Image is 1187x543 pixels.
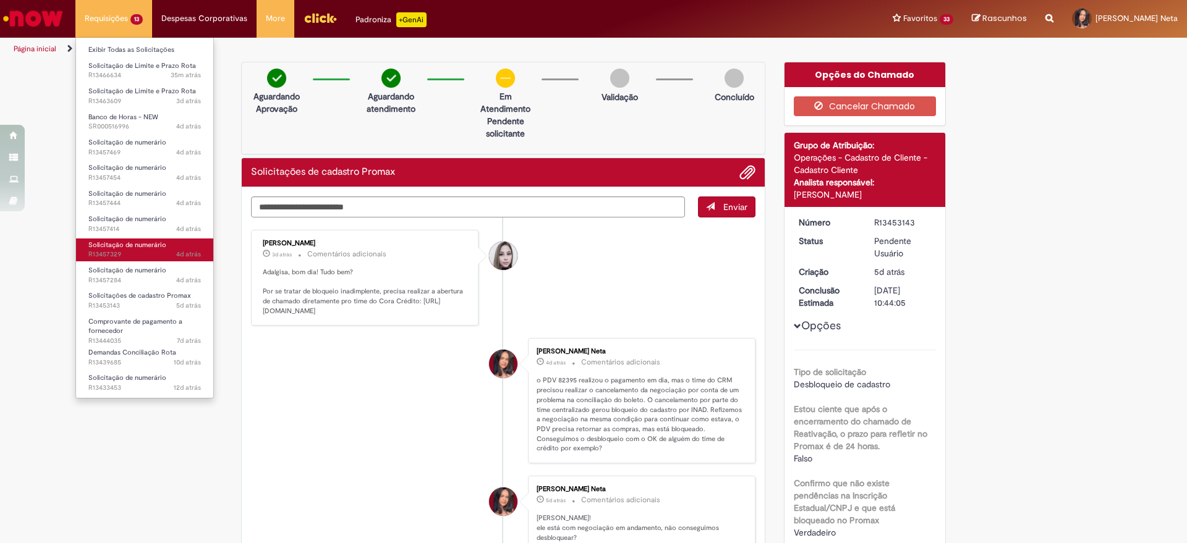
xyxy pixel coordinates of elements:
p: Validação [602,91,638,103]
span: R13453143 [88,301,201,311]
img: ServiceNow [1,6,65,31]
div: [DATE] 10:44:05 [874,284,932,309]
small: Comentários adicionais [307,249,386,259]
time: 28/08/2025 11:59:50 [176,173,201,182]
a: Aberto R13466634 : Solicitação de Limite e Prazo Rota [76,59,213,82]
span: R13457329 [88,250,201,259]
ul: Trilhas de página [9,38,782,61]
a: Aberto R13457284 : Solicitação de numerário [76,264,213,287]
span: [PERSON_NAME] Neta [1096,13,1178,23]
img: img-circle-grey.png [725,69,744,88]
ul: Requisições [75,37,214,398]
div: Pendente Usuário [874,235,932,259]
p: Pendente solicitante [475,115,535,140]
a: Aberto R13457414 : Solicitação de numerário [76,213,213,235]
span: R13457414 [88,224,201,234]
span: 5d atrás [546,497,566,504]
span: Solicitação de numerário [88,266,166,275]
span: Enviar [723,201,747,213]
time: 29/08/2025 08:14:28 [176,122,201,131]
span: Solicitação de numerário [88,138,166,147]
span: Desbloqueio de cadastro [794,379,890,390]
dt: Conclusão Estimada [789,284,866,309]
div: Operações - Cadastro de Cliente - Cadastro Cliente [794,151,937,176]
a: Aberto R13439685 : Demandas Conciliação Rota [76,346,213,369]
time: 28/08/2025 11:45:42 [176,250,201,259]
span: Solicitação de numerário [88,240,166,250]
span: 4d atrás [176,276,201,285]
span: Despesas Corporativas [161,12,247,25]
img: circle-minus.png [496,69,515,88]
div: 27/08/2025 15:26:33 [874,266,932,278]
span: Solicitação de Limite e Prazo Rota [88,86,196,96]
span: 33 [940,14,953,25]
a: Aberto R13457444 : Solicitação de numerário [76,187,213,210]
p: Adalgisa, bom dia! Tudo bem? Por se tratar de bloqueio inadimplente, precisa realizar a abertura ... [263,267,469,316]
time: 25/08/2025 12:18:02 [177,336,201,345]
a: Rascunhos [972,13,1027,25]
span: R13433453 [88,383,201,393]
span: 35m atrás [171,70,201,80]
div: R13453143 [874,216,932,229]
a: Aberto R13457454 : Solicitação de numerário [76,161,213,184]
a: Aberto R13457469 : Solicitação de numerário [76,136,213,159]
span: R13457444 [88,198,201,208]
a: Aberto R13433453 : Solicitação de numerário [76,371,213,394]
span: Solicitação de numerário [88,373,166,382]
small: Comentários adicionais [581,495,660,505]
span: 4d atrás [176,148,201,157]
textarea: Digite sua mensagem aqui... [251,196,685,217]
span: 4d atrás [176,122,201,131]
div: Adalgisa Onofre De Araujo Neta [489,350,517,378]
time: 29/08/2025 11:03:05 [272,251,292,258]
time: 28/08/2025 10:48:24 [546,359,566,366]
a: Exibir Todas as Solicitações [76,43,213,57]
img: check-circle-green.png [267,69,286,88]
a: Aberto R13453143 : Solicitações de cadastro Promax [76,289,213,312]
span: 4d atrás [176,250,201,259]
a: Página inicial [14,44,56,54]
div: [PERSON_NAME] [263,240,469,247]
time: 28/08/2025 12:02:42 [176,148,201,157]
span: 4d atrás [176,173,201,182]
time: 29/08/2025 16:48:03 [176,96,201,106]
span: R13457284 [88,276,201,285]
dt: Número [789,216,866,229]
a: Aberto R13457329 : Solicitação de numerário [76,238,213,261]
span: 3d atrás [272,251,292,258]
img: click_logo_yellow_360x200.png [304,9,337,27]
b: Confirmo que não existe pendências na Inscrição Estadual/CNPJ e que está bloqueado no Promax [794,478,895,526]
p: Em Atendimento [475,90,535,115]
span: Favoritos [903,12,937,25]
p: +GenAi [396,12,427,27]
time: 27/08/2025 15:26:38 [176,301,201,310]
b: Tipo de solicitação [794,366,866,377]
span: 7d atrás [177,336,201,345]
small: Comentários adicionais [581,357,660,368]
div: Padroniza [355,12,427,27]
span: Falso [794,453,812,464]
span: 13 [130,14,143,25]
span: 5d atrás [874,266,904,277]
span: Solicitação de numerário [88,163,166,172]
h2: Solicitações de cadastro Promax Histórico de tíquete [251,167,395,178]
a: Aberto SR000516996 : Banco de Horas - NEW [76,111,213,133]
img: img-circle-grey.png [610,69,629,88]
div: Analista responsável: [794,176,937,188]
b: Estou ciente que após o encerramento do chamado de Reativação, o prazo para refletir no Promax é ... [794,403,927,452]
time: 28/08/2025 09:17:24 [546,497,566,504]
span: Solicitação de numerário [88,214,166,224]
span: SR000516996 [88,122,201,132]
span: Solicitações de cadastro Promax [88,291,191,300]
span: R13444035 [88,336,201,346]
p: Aguardando atendimento [361,90,421,115]
span: 3d atrás [176,96,201,106]
button: Cancelar Chamado [794,96,937,116]
span: R13466634 [88,70,201,80]
a: Aberto R13463609 : Solicitação de Limite e Prazo Rota [76,85,213,107]
div: [PERSON_NAME] Neta [537,348,742,355]
span: R13439685 [88,358,201,368]
span: R13463609 [88,96,201,106]
span: 12d atrás [174,383,201,392]
span: Requisições [85,12,128,25]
